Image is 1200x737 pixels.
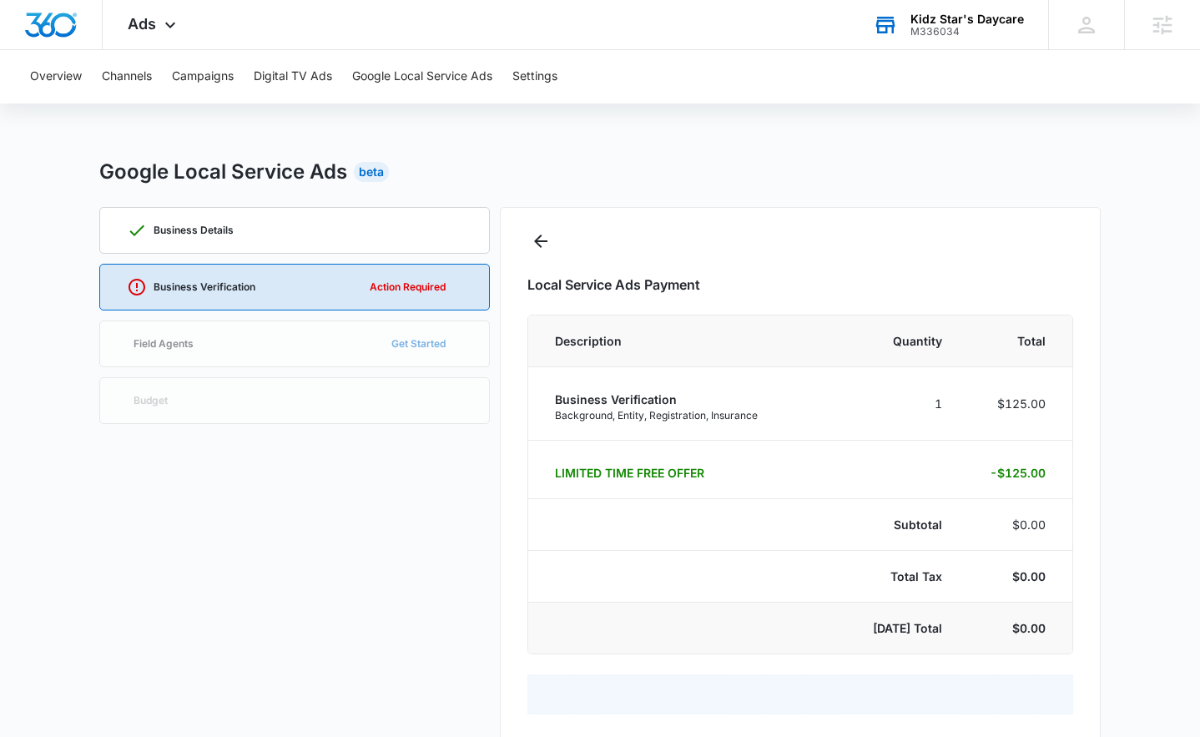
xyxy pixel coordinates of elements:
div: Domain Overview [63,98,149,109]
button: Digital TV Ads [254,50,332,103]
h2: Google Local Service Ads [99,157,347,187]
h3: Local Service Ads Payment [527,275,1073,295]
p: Business Details [154,225,234,235]
p: Subtotal [815,516,942,533]
td: 1 [795,367,962,441]
p: Total Tax [815,568,942,585]
p: Limited Time Free Offer [555,464,775,482]
button: Campaigns [172,50,234,103]
p: Business Verification [154,282,255,292]
a: Business VerificationAction Required [99,264,490,310]
div: account name [910,13,1024,26]
span: Total [982,332,1046,350]
div: v 4.0.25 [47,27,82,40]
img: website_grey.svg [27,43,40,57]
img: tab_keywords_by_traffic_grey.svg [166,97,179,110]
button: Settings [512,50,557,103]
button: Go Back [527,228,554,255]
span: Quantity [815,332,942,350]
td: $125.00 [962,367,1072,441]
p: [DATE] Total [815,619,942,637]
a: Business Details [99,207,490,254]
div: Keywords by Traffic [184,98,281,109]
button: Google Local Service Ads [352,50,492,103]
div: Domain: [DOMAIN_NAME] [43,43,184,57]
button: Action Required [353,267,462,307]
td: $0.00 [962,499,1072,551]
img: tab_domain_overview_orange.svg [45,97,58,110]
button: Channels [102,50,152,103]
img: logo_orange.svg [27,27,40,40]
div: account id [910,26,1024,38]
p: -$125.00 [982,464,1046,482]
p: Background, Entity, Registration, Insurance [555,408,775,423]
p: $0.00 [982,619,1046,637]
p: $0.00 [982,568,1046,585]
button: Overview [30,50,82,103]
span: Description [555,332,775,350]
p: Business Verification [555,391,775,408]
span: Ads [128,15,156,33]
div: Beta [354,162,389,182]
